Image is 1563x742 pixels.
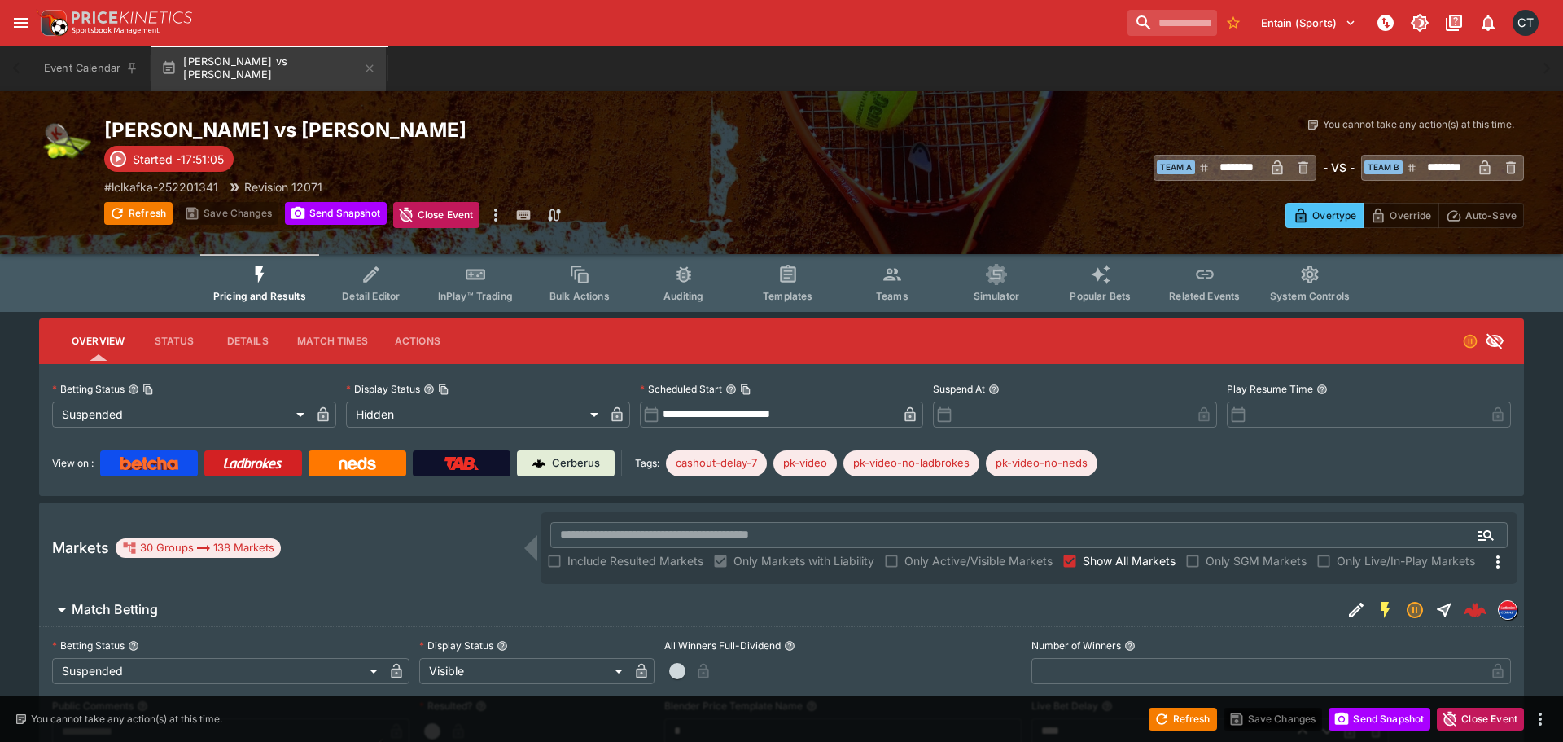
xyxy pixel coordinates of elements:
div: Start From [1285,203,1524,228]
span: Only Active/Visible Markets [904,552,1053,569]
button: Close Event [393,202,480,228]
p: Started -17:51:05 [133,151,224,168]
h6: - VS - [1323,159,1355,176]
label: Tags: [635,450,659,476]
button: Betting Status [128,640,139,652]
img: Cerberus [532,457,545,470]
span: Templates [763,290,812,302]
p: Auto-Save [1465,207,1517,224]
span: Auditing [663,290,703,302]
span: Simulator [974,290,1019,302]
button: Overview [59,322,138,361]
button: Display StatusCopy To Clipboard [423,384,435,395]
img: Sportsbook Management [72,27,160,34]
button: No Bookmarks [1220,10,1246,36]
button: Copy To Clipboard [740,384,751,395]
p: Override [1390,207,1431,224]
button: open drawer [7,8,36,37]
button: more [486,202,506,228]
button: Number of Winners [1124,640,1136,652]
label: View on : [52,450,94,476]
p: Display Status [346,382,420,396]
span: Include Resulted Markets [567,552,703,569]
h5: Markets [52,538,109,557]
button: Select Tenant [1251,10,1366,36]
button: Display Status [497,640,508,652]
button: Match Times [284,322,381,361]
img: Ladbrokes [223,457,282,470]
svg: Suspended [1462,333,1478,349]
span: Pricing and Results [213,290,306,302]
button: Actions [381,322,454,361]
div: Event type filters [200,254,1363,312]
button: Documentation [1439,8,1469,37]
span: Teams [876,290,908,302]
h2: Copy To Clipboard [104,117,814,143]
p: All Winners Full-Dividend [664,639,781,652]
button: Open [1471,520,1500,550]
button: Refresh [1149,708,1217,731]
img: Neds [339,457,375,470]
button: Cameron Tarver [1508,5,1543,41]
span: cashout-delay-7 [666,455,767,472]
button: more [1530,709,1550,729]
p: Revision 12071 [244,178,322,195]
button: Toggle light/dark mode [1405,8,1434,37]
button: NOT Connected to PK [1371,8,1400,37]
span: Show All Markets [1083,552,1176,569]
img: Betcha [120,457,178,470]
div: Betting Target: cerberus [773,450,837,476]
img: PriceKinetics [72,11,192,24]
button: Event Calendar [34,46,148,91]
span: Only Markets with Liability [733,552,874,569]
button: Refresh [104,202,173,225]
span: Team A [1157,160,1195,174]
div: Suspended [52,402,310,428]
button: Copy To Clipboard [438,384,449,395]
div: Visible [419,658,628,684]
img: TabNZ [444,457,479,470]
p: Cerberus [552,455,600,472]
p: Suspend At [933,382,985,396]
span: Team B [1364,160,1403,174]
button: Straight [1429,595,1459,625]
button: Suspend At [988,384,1000,395]
button: Suspended [1400,595,1429,625]
p: Overtype [1312,207,1356,224]
button: Auto-Save [1438,203,1524,228]
p: You cannot take any action(s) at this time. [1323,117,1514,132]
p: You cannot take any action(s) at this time. [31,712,222,727]
input: search [1127,10,1217,36]
a: Cerberus [517,450,615,476]
h6: Match Betting [72,601,158,618]
button: Overtype [1285,203,1364,228]
div: 30 Groups 138 Markets [122,538,274,558]
button: SGM Enabled [1371,595,1400,625]
div: Betting Target: cerberus [986,450,1097,476]
div: Suspended [52,658,383,684]
button: Copy To Clipboard [142,384,154,395]
div: f790289b-1d19-4c56-82ca-a9ed0e95d1ef [1464,599,1486,621]
button: All Winners Full-Dividend [784,640,795,652]
span: Related Events [1169,290,1240,302]
img: PriceKinetics Logo [36,7,68,39]
p: Number of Winners [1031,639,1121,652]
p: Copy To Clipboard [104,178,218,195]
span: pk-video-no-neds [986,455,1097,472]
button: Play Resume Time [1316,384,1328,395]
span: Bulk Actions [549,290,610,302]
a: f790289b-1d19-4c56-82ca-a9ed0e95d1ef [1459,594,1491,626]
button: Edit Detail [1342,595,1371,625]
span: InPlay™ Trading [438,290,513,302]
span: Only Live/In-Play Markets [1337,552,1475,569]
svg: More [1488,552,1508,572]
span: Only SGM Markets [1206,552,1307,569]
span: Popular Bets [1070,290,1131,302]
div: Betting Target: cerberus [843,450,979,476]
div: lclkafka [1498,600,1517,620]
span: pk-video-no-ladbrokes [843,455,979,472]
img: tennis.png [39,117,91,169]
p: Play Resume Time [1227,382,1313,396]
button: Override [1363,203,1438,228]
button: Notifications [1473,8,1503,37]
